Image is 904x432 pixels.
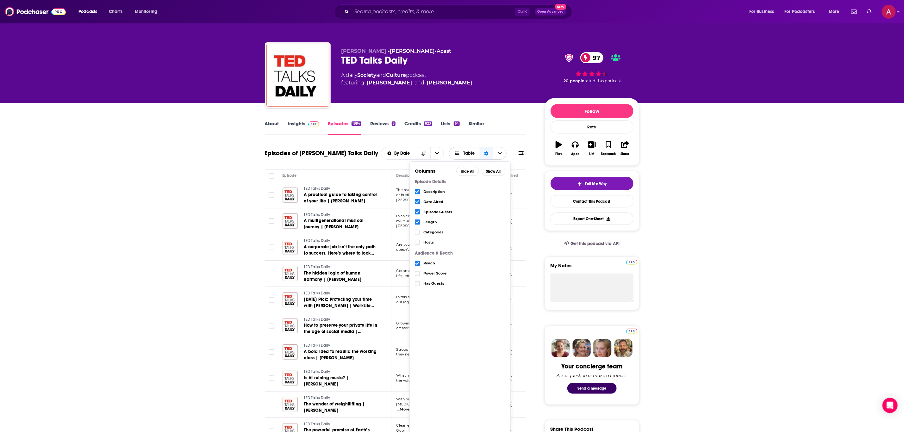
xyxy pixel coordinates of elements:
a: A multigenerational musical journey | [PERSON_NAME] [304,218,380,230]
a: Show notifications dropdown [864,6,874,17]
span: Toggle select row [269,271,274,276]
a: TED Talks Daily [304,291,380,296]
span: A corporate job isn’t the only path to success. Here’s where to look next | [PERSON_NAME] [304,244,376,262]
button: open menu [381,151,417,156]
h2: Choose List sort [381,147,444,160]
span: multi-instrumentalist and songwriter [PERSON_NAME] [396,219,461,228]
button: Open AdvancedNew [535,8,567,15]
a: Charts [105,7,126,17]
span: Toggle select row [269,323,274,329]
span: they need bold new ways to root wealth. [396,352,468,356]
span: our regular episodes with a companion int [396,300,471,304]
button: List [583,137,600,160]
button: Bookmark [600,137,617,160]
span: In an enchanting talk and performance, singer, [396,214,479,218]
a: Is AI ruining music? | [PERSON_NAME] [304,375,380,387]
button: open menu [745,7,782,17]
span: and [377,72,386,78]
span: Toggle select row [269,375,274,381]
span: TED Talks Daily [304,422,330,426]
span: A bold idea to rebuild the working class | [PERSON_NAME] [304,349,377,361]
a: Episodes1894 [328,120,361,135]
img: verified Badge [563,54,575,62]
a: How to preserve your private life in the age of social media | [PERSON_NAME] (re-release) [304,322,380,335]
button: Show All [482,167,505,176]
span: Table [463,151,475,156]
img: Sydney Profile [552,339,570,357]
span: The real lever of a meaningful life isn’t intelligence [396,188,486,192]
span: Hosts [423,241,505,244]
a: Acast [437,48,452,54]
span: [PERSON_NAME] [341,48,387,54]
a: TED Talks Daily [304,212,380,218]
span: Podcasts [78,7,97,16]
span: TED Talks Daily [304,343,330,348]
img: Podchaser - Follow, Share and Rate Podcasts [5,6,66,18]
button: Hide All [456,167,479,176]
div: 823 [424,121,432,126]
a: [PERSON_NAME] [390,48,435,54]
a: A bold idea to rebuild the working class | [PERSON_NAME] [304,349,380,361]
a: The wonder of weightlifting | [PERSON_NAME] [304,401,380,414]
span: Power Score [423,272,505,275]
span: Has Guests [423,282,505,285]
span: In this season of WorkLife, we’re pairing each of [396,295,480,299]
button: open menu [430,147,444,159]
a: TED Talks Daily [304,395,380,401]
span: Get this podcast via API [570,241,620,246]
span: New [555,4,566,10]
span: Toggle select row [269,402,274,407]
span: doesn’t know it yet? Drawing on a decade [396,247,471,252]
div: Description [396,172,417,179]
span: TED Talks Daily [304,396,330,400]
div: Sort Direction [480,147,493,159]
button: Play [551,137,567,160]
span: TED Talks Daily [304,291,330,295]
span: Common knowledge is the secret engine of social [396,268,486,273]
img: Podchaser Pro [626,260,637,265]
span: Growing up in the public eye, multi-hyphenate [396,321,479,325]
span: TED Talks Daily [304,369,330,374]
span: TED Talks Daily [304,238,330,243]
a: TED Talks Daily [304,343,380,349]
span: For Business [749,7,774,16]
div: 1894 [352,121,361,126]
a: 97 [580,52,604,63]
button: Send a message [567,383,617,394]
span: Logged in as alison.sivitz [882,5,896,19]
div: Your concierge team [561,362,622,370]
span: Date Aired [423,200,505,204]
span: With humor and hard science, obstetrician and [396,397,478,401]
span: Reach [423,262,505,265]
span: Ctrl K [515,8,530,16]
span: The wonder of weightlifting | [PERSON_NAME] [304,401,365,413]
span: Struggling communities don’t need handouts — [396,347,482,352]
img: Barbara Profile [572,339,591,357]
span: Charts [109,7,122,16]
a: InsightsPodchaser Pro [288,120,319,135]
span: life, letting us coordinate everything from [396,274,471,278]
a: TED Talks Daily [304,186,380,192]
a: Similar [469,120,484,135]
span: Categories [423,231,505,234]
a: Whitney Pennington Rodgers [427,79,472,87]
span: TED Talks Daily [304,213,330,217]
a: Lists64 [441,120,460,135]
div: Apps [571,152,579,156]
a: Contact This Podcast [551,195,633,207]
h3: Share This Podcast [551,426,594,432]
a: The hidden logic of human harmony | [PERSON_NAME] [304,270,380,283]
button: open menu [781,7,824,17]
a: [DATE] Pick: Protecting your time with [PERSON_NAME] | WorkLife with [PERSON_NAME] [304,296,380,309]
h2: Choose View [449,147,507,160]
span: The hidden logic of human harmony | [PERSON_NAME] [304,270,362,282]
img: Jon Profile [614,339,633,357]
span: ...More [397,407,409,412]
a: TED Talks Daily [304,238,380,244]
span: By Date [394,151,412,156]
div: 64 [454,121,460,126]
span: [MEDICAL_DATA] [PERSON_NAME] reveals why b [396,402,486,406]
span: Length [423,220,505,224]
span: Toggle select row [269,218,274,224]
a: Reviews5 [370,120,396,135]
